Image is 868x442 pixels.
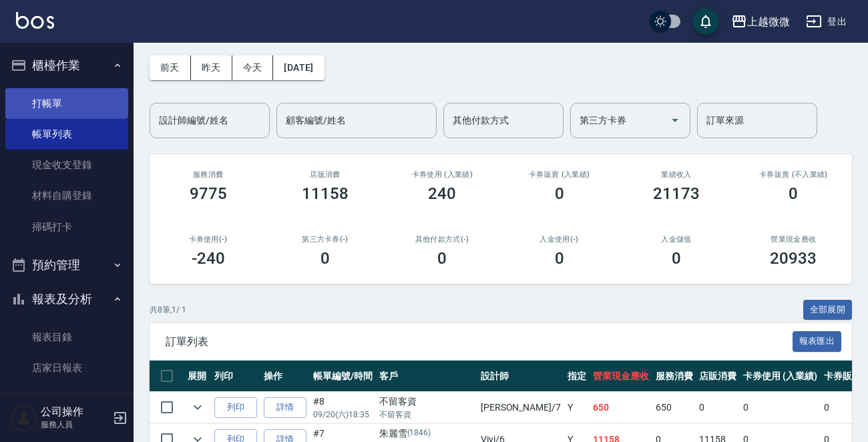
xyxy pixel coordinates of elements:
h3: 0 [437,249,447,268]
td: 650 [652,392,696,423]
button: 全部展開 [803,300,853,320]
h2: 卡券販賣 (不入業績) [751,170,836,179]
h2: 入金使用(-) [517,235,602,244]
th: 操作 [260,361,310,392]
span: 訂單列表 [166,335,793,349]
h2: 第三方卡券(-) [282,235,367,244]
p: 09/20 (六) 18:35 [313,409,373,421]
td: Y [564,392,590,423]
div: 上越微微 [747,13,790,30]
p: 不留客資 [379,409,474,421]
button: 昨天 [191,55,232,80]
h2: 營業現金應收 [751,235,836,244]
h3: 服務消費 [166,170,250,179]
h2: 其他付款方式(-) [400,235,485,244]
button: 上越微微 [726,8,795,35]
th: 帳單編號/時間 [310,361,376,392]
div: 不留客資 [379,395,474,409]
img: Logo [16,12,54,29]
th: 設計師 [477,361,564,392]
h3: 0 [672,249,681,268]
a: 店家日報表 [5,353,128,383]
p: 服務人員 [41,419,109,431]
button: 前天 [150,55,191,80]
h2: 卡券使用 (入業績) [400,170,485,179]
th: 展開 [184,361,211,392]
h2: 業績收入 [634,170,718,179]
a: 材料自購登錄 [5,180,128,211]
button: 櫃檯作業 [5,48,128,83]
td: #8 [310,392,376,423]
h3: 0 [555,249,564,268]
th: 客戶 [376,361,477,392]
th: 服務消費 [652,361,696,392]
h2: 入金儲值 [634,235,718,244]
h3: 11158 [302,184,349,203]
h3: 0 [555,184,564,203]
h3: 9775 [190,184,227,203]
a: 報表匯出 [793,335,842,347]
h3: 240 [428,184,456,203]
p: 共 8 筆, 1 / 1 [150,304,186,316]
h2: 卡券販賣 (入業績) [517,170,602,179]
button: 登出 [801,9,852,34]
a: 帳單列表 [5,119,128,150]
h2: 卡券使用(-) [166,235,250,244]
a: 詳情 [264,397,306,418]
h3: 21173 [653,184,700,203]
td: 0 [740,392,821,423]
h2: 店販消費 [282,170,367,179]
a: 報表目錄 [5,322,128,353]
th: 列印 [211,361,260,392]
a: 互助日報表 [5,383,128,414]
button: 報表匯出 [793,331,842,352]
th: 指定 [564,361,590,392]
button: 今天 [232,55,274,80]
h3: -240 [192,249,225,268]
img: Person [11,405,37,431]
th: 營業現金應收 [590,361,652,392]
h3: 20933 [770,249,817,268]
a: 掃碼打卡 [5,212,128,242]
td: 650 [590,392,652,423]
button: 報表及分析 [5,282,128,316]
button: Open [664,109,686,131]
h5: 公司操作 [41,405,109,419]
td: [PERSON_NAME] /7 [477,392,564,423]
th: 卡券使用 (入業績) [740,361,821,392]
button: [DATE] [273,55,324,80]
button: 列印 [214,397,257,418]
p: (1846) [407,427,431,441]
th: 店販消費 [696,361,740,392]
h3: 0 [789,184,798,203]
h3: 0 [320,249,330,268]
button: 預約管理 [5,248,128,282]
a: 現金收支登錄 [5,150,128,180]
button: save [692,8,719,35]
td: 0 [696,392,740,423]
div: 朱麗雪 [379,427,474,441]
a: 打帳單 [5,88,128,119]
button: expand row [188,397,208,417]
